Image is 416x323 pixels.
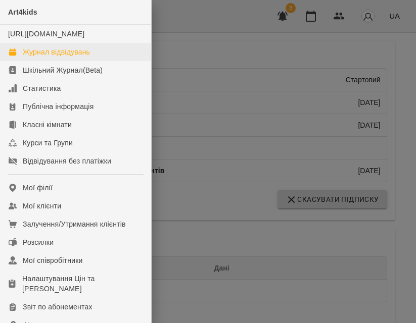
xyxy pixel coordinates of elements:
div: Журнал відвідувань [23,47,90,57]
div: Налаштування Цін та [PERSON_NAME] [22,274,143,294]
div: Мої філії [23,183,53,193]
span: Art4kids [8,8,37,16]
div: Курси та Групи [23,138,73,148]
div: Статистика [23,83,61,93]
div: Залучення/Утримання клієнтів [23,219,126,229]
div: Шкільний Журнал(Beta) [23,65,103,75]
div: Відвідування без платіжки [23,156,111,166]
div: Мої співробітники [23,255,83,265]
a: [URL][DOMAIN_NAME] [8,30,84,38]
div: Звіт по абонементах [23,302,93,312]
div: Класні кімнати [23,120,72,130]
div: Мої клієнти [23,201,61,211]
div: Публічна інформація [23,101,94,112]
div: Розсилки [23,237,54,247]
